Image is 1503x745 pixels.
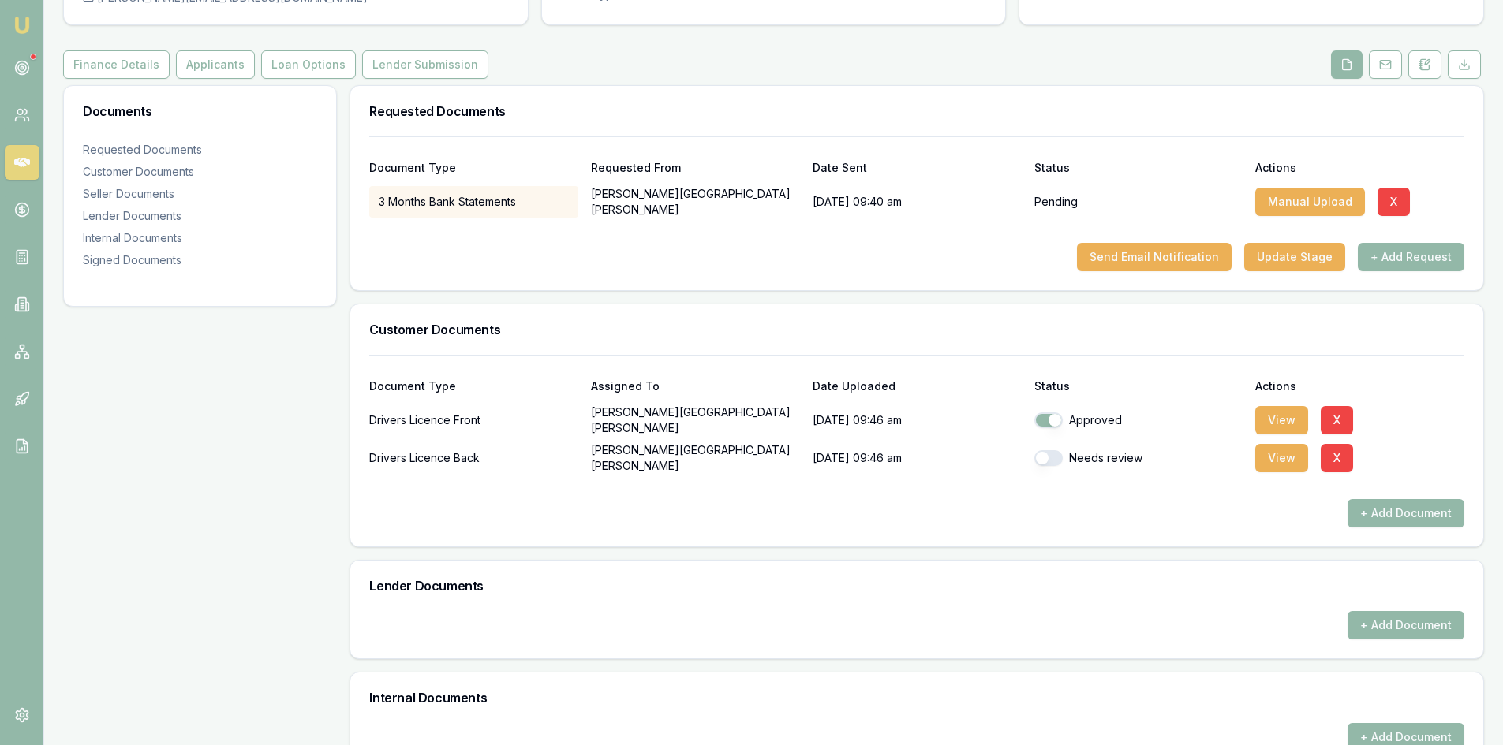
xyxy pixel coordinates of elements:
[359,50,492,79] a: Lender Submission
[813,381,1022,392] div: Date Uploaded
[1034,381,1243,392] div: Status
[63,50,173,79] a: Finance Details
[173,50,258,79] a: Applicants
[813,404,1022,436] p: [DATE] 09:46 am
[369,404,578,436] div: Drivers Licence Front
[83,186,317,202] div: Seller Documents
[83,105,317,117] h3: Documents
[369,162,578,173] div: Document Type
[176,50,255,79] button: Applicants
[369,105,1464,117] h3: Requested Documents
[83,252,317,268] div: Signed Documents
[369,323,1464,336] h3: Customer Documents
[1255,188,1365,216] button: Manual Upload
[813,186,1022,218] div: [DATE] 09:40 am
[369,691,1464,704] h3: Internal Documents
[1358,243,1464,271] button: + Add Request
[591,381,800,392] div: Assigned To
[1378,188,1410,216] button: X
[63,50,170,79] button: Finance Details
[369,442,578,474] div: Drivers Licence Back
[258,50,359,79] a: Loan Options
[261,50,356,79] button: Loan Options
[591,442,800,474] p: [PERSON_NAME][GEOGRAPHIC_DATA] [PERSON_NAME]
[1348,499,1464,527] button: + Add Document
[1034,162,1243,173] div: Status
[83,142,317,158] div: Requested Documents
[1244,243,1345,271] button: Update Stage
[83,164,317,180] div: Customer Documents
[369,381,578,392] div: Document Type
[369,186,578,218] div: 3 Months Bank Statements
[1034,194,1078,210] p: Pending
[83,208,317,224] div: Lender Documents
[1034,450,1243,466] div: Needs review
[591,162,800,173] div: Requested From
[1321,444,1353,472] button: X
[13,16,32,35] img: emu-icon-u.png
[591,186,800,218] p: [PERSON_NAME][GEOGRAPHIC_DATA] [PERSON_NAME]
[813,442,1022,474] p: [DATE] 09:46 am
[1255,381,1464,392] div: Actions
[1255,406,1308,434] button: View
[1321,406,1353,434] button: X
[813,162,1022,173] div: Date Sent
[1348,611,1464,639] button: + Add Document
[1255,444,1308,472] button: View
[1034,412,1243,428] div: Approved
[1077,243,1232,271] button: Send Email Notification
[591,404,800,436] p: [PERSON_NAME][GEOGRAPHIC_DATA] [PERSON_NAME]
[362,50,488,79] button: Lender Submission
[369,579,1464,592] h3: Lender Documents
[1255,162,1464,173] div: Actions
[83,230,317,246] div: Internal Documents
